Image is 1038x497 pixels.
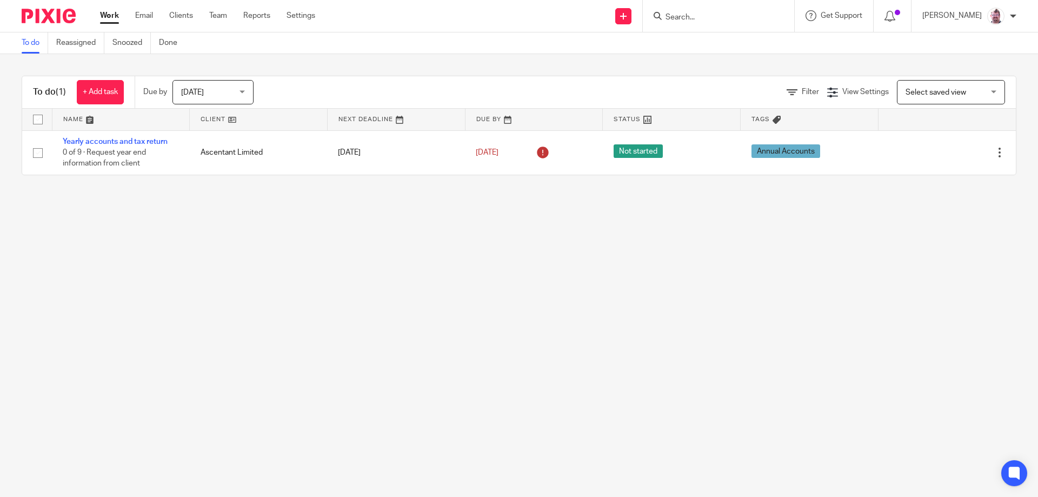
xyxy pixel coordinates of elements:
[614,144,663,158] span: Not started
[476,149,498,156] span: [DATE]
[664,13,762,23] input: Search
[906,89,966,96] span: Select saved view
[209,10,227,21] a: Team
[63,149,146,168] span: 0 of 9 · Request year end information from client
[243,10,270,21] a: Reports
[33,87,66,98] h1: To do
[135,10,153,21] a: Email
[287,10,315,21] a: Settings
[922,10,982,21] p: [PERSON_NAME]
[143,87,167,97] p: Due by
[802,88,819,96] span: Filter
[22,9,76,23] img: Pixie
[77,80,124,104] a: + Add task
[112,32,151,54] a: Snoozed
[842,88,889,96] span: View Settings
[159,32,185,54] a: Done
[327,130,465,175] td: [DATE]
[63,138,168,145] a: Yearly accounts and tax return
[22,32,48,54] a: To do
[169,10,193,21] a: Clients
[751,116,770,122] span: Tags
[987,8,1004,25] img: KD3.png
[190,130,328,175] td: Ascentant Limited
[821,12,862,19] span: Get Support
[181,89,204,96] span: [DATE]
[100,10,119,21] a: Work
[56,88,66,96] span: (1)
[56,32,104,54] a: Reassigned
[751,144,820,158] span: Annual Accounts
